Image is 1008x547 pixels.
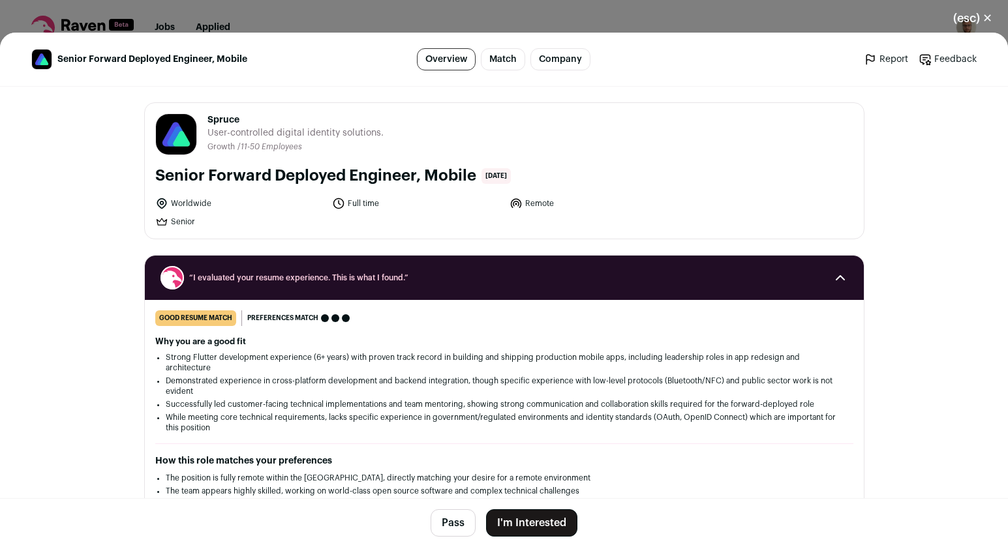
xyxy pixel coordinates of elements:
[938,4,1008,33] button: Close modal
[417,48,476,70] a: Overview
[155,215,325,228] li: Senior
[207,142,237,152] li: Growth
[57,53,247,66] span: Senior Forward Deployed Engineer, Mobile
[919,53,977,66] a: Feedback
[332,197,502,210] li: Full time
[481,48,525,70] a: Match
[237,142,302,152] li: /
[166,399,843,409] li: Successfully led customer-facing technical implementations and team mentoring, showing strong com...
[189,273,819,283] span: “I evaluated your resume experience. This is what I found.”
[155,336,853,347] h2: Why you are a good fit
[166,473,843,483] li: The position is fully remote within the [GEOGRAPHIC_DATA], directly matching your desire for a re...
[431,509,476,537] button: Pass
[166,352,843,373] li: Strong Flutter development experience (6+ years) with proven track record in building and shippin...
[207,113,384,126] span: Spruce
[155,454,853,467] h2: How this role matches your preferences
[864,53,908,66] a: Report
[32,50,52,69] img: a5e4f23570ccbe80d6029e56fab1cc4797ce05ba389c3f8ed39f77343f93c83d.jpg
[530,48,590,70] a: Company
[166,412,843,433] li: While meeting core technical requirements, lacks specific experience in government/regulated envi...
[486,509,577,537] button: I'm Interested
[155,310,236,326] div: good resume match
[156,114,196,155] img: a5e4f23570ccbe80d6029e56fab1cc4797ce05ba389c3f8ed39f77343f93c83d.jpg
[166,486,843,496] li: The team appears highly skilled, working on world-class open source software and complex technica...
[207,126,384,140] span: User-controlled digital identity solutions.
[247,312,318,325] span: Preferences match
[481,168,511,184] span: [DATE]
[510,197,679,210] li: Remote
[166,376,843,396] li: Demonstrated experience in cross-platform development and backend integration, though specific ex...
[241,143,302,151] span: 11-50 Employees
[155,166,476,186] h1: Senior Forward Deployed Engineer, Mobile
[155,197,325,210] li: Worldwide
